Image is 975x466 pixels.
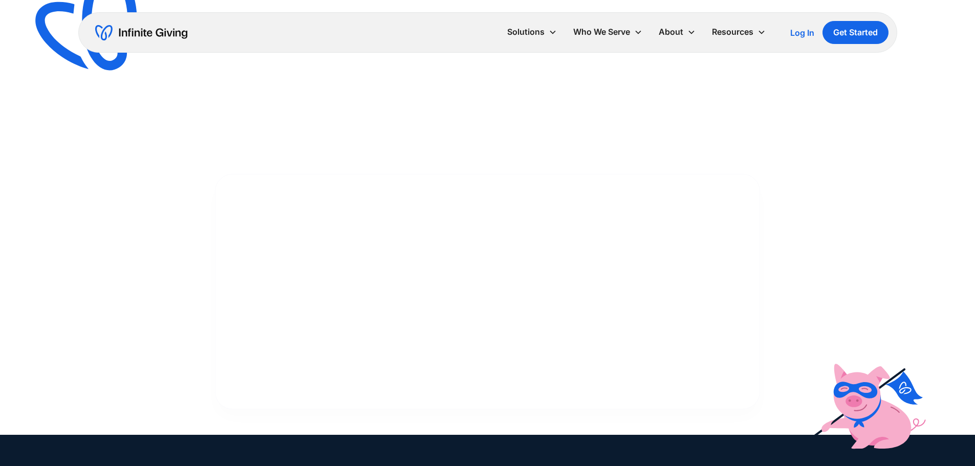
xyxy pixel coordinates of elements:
[712,25,753,39] div: Resources
[790,29,814,37] div: Log In
[822,21,889,44] a: Get Started
[704,21,774,43] div: Resources
[790,27,814,39] a: Log In
[659,25,683,39] div: About
[499,21,565,43] div: Solutions
[651,21,704,43] div: About
[95,25,187,41] a: home
[565,21,651,43] div: Who We Serve
[573,25,630,39] div: Who We Serve
[507,25,545,39] div: Solutions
